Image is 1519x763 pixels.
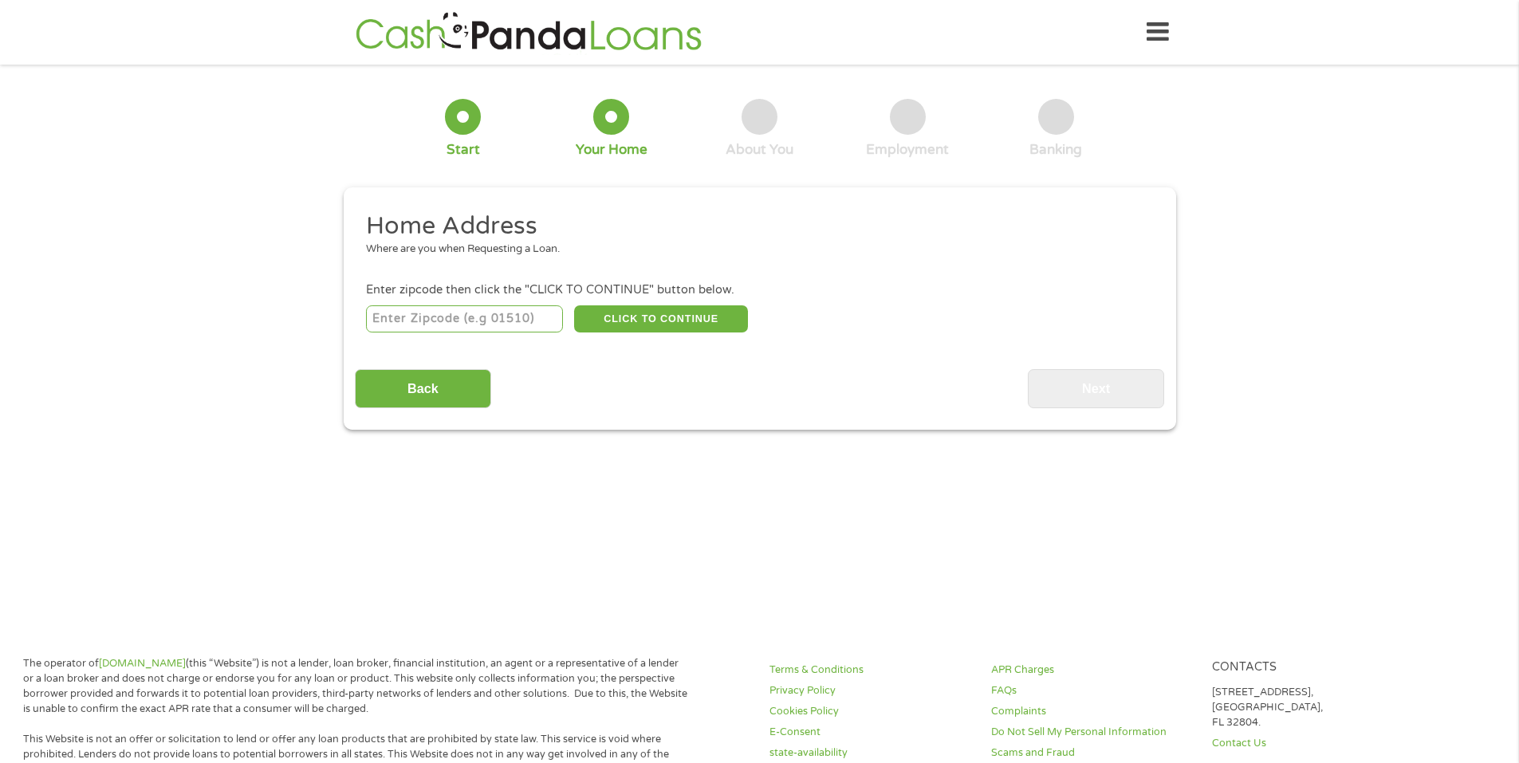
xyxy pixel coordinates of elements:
h2: Home Address [366,210,1141,242]
a: APR Charges [991,663,1194,678]
a: Complaints [991,704,1194,719]
input: Next [1028,369,1164,408]
div: Employment [866,141,949,159]
a: FAQs [991,683,1194,698]
div: About You [726,141,793,159]
a: Cookies Policy [769,704,972,719]
div: Where are you when Requesting a Loan. [366,242,1141,258]
img: GetLoanNow Logo [351,10,706,55]
div: Enter zipcode then click the "CLICK TO CONTINUE" button below. [366,281,1152,299]
a: Privacy Policy [769,683,972,698]
div: Start [447,141,480,159]
a: Scams and Fraud [991,745,1194,761]
a: Terms & Conditions [769,663,972,678]
div: Your Home [576,141,647,159]
input: Back [355,369,491,408]
a: Do Not Sell My Personal Information [991,725,1194,740]
a: [DOMAIN_NAME] [99,657,186,670]
div: Banking [1029,141,1082,159]
button: CLICK TO CONTINUE [574,305,748,332]
p: [STREET_ADDRESS], [GEOGRAPHIC_DATA], FL 32804. [1212,685,1415,730]
a: E-Consent [769,725,972,740]
input: Enter Zipcode (e.g 01510) [366,305,563,332]
p: The operator of (this “Website”) is not a lender, loan broker, financial institution, an agent or... [23,656,688,717]
a: Contact Us [1212,736,1415,751]
h4: Contacts [1212,660,1415,675]
a: state-availability [769,745,972,761]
